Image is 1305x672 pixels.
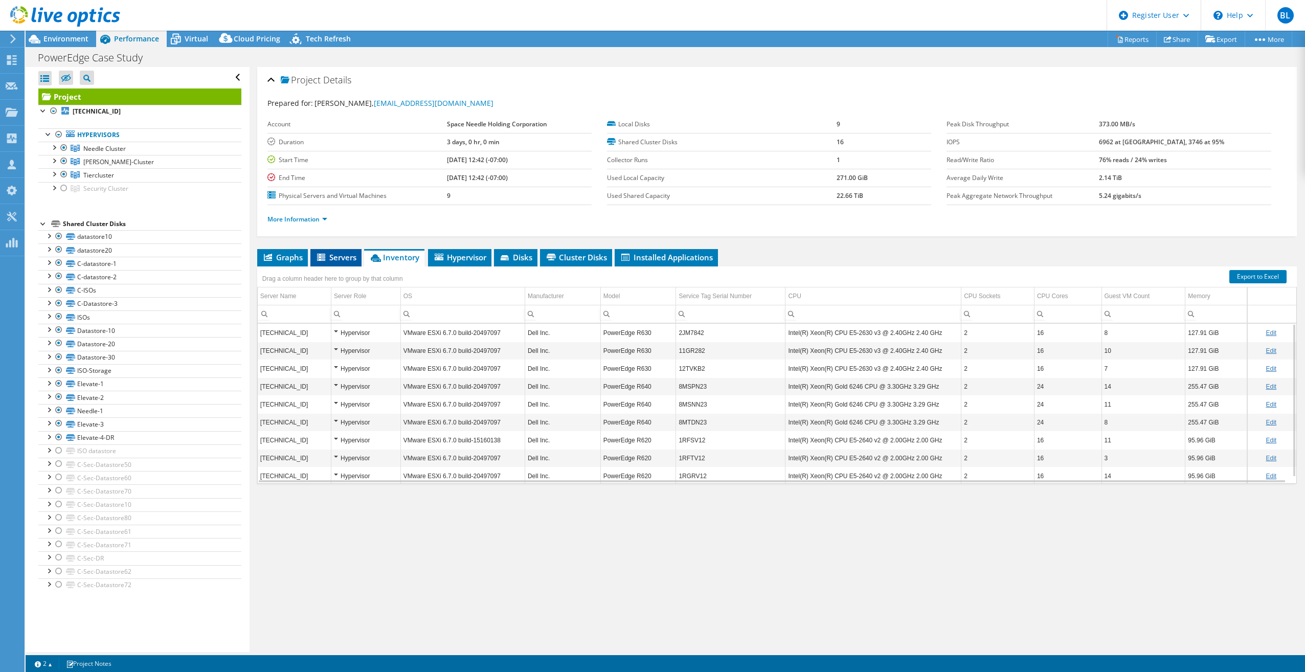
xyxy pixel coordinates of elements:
[947,173,1099,183] label: Average Daily Write
[63,218,241,230] div: Shared Cluster Disks
[447,155,508,164] b: [DATE] 12:42 (-07:00)
[400,360,525,377] td: Column OS, Value VMware ESXi 6.7.0 build-20497097
[525,431,600,449] td: Column Manufacturer, Value Dell Inc.
[1266,419,1276,426] a: Edit
[964,290,1000,302] div: CPU Sockets
[676,305,785,323] td: Column Service Tag Serial Number, Filter cell
[1108,31,1157,47] a: Reports
[525,395,600,413] td: Column Manufacturer, Value Dell Inc.
[38,538,241,551] a: C-Sec-Datastore71
[331,467,401,485] td: Column Server Role, Value Hypervisor
[600,377,676,395] td: Column Model, Value PowerEdge R640
[258,342,331,360] td: Column Server Name, Value 10.32.116.10
[676,467,785,485] td: Column Service Tag Serial Number, Value 1RGRV12
[785,287,961,305] td: CPU Column
[334,398,398,411] div: Hypervisor
[38,377,241,391] a: Elevate-1
[334,434,398,446] div: Hypervisor
[961,287,1034,305] td: CPU Sockets Column
[323,74,351,86] span: Details
[1266,473,1276,480] a: Edit
[947,137,1099,147] label: IOPS
[525,467,600,485] td: Column Manufacturer, Value Dell Inc.
[281,75,321,85] span: Project
[43,34,88,43] span: Environment
[334,452,398,464] div: Hypervisor
[600,413,676,431] td: Column Model, Value PowerEdge R640
[785,305,961,323] td: Column CPU, Filter cell
[1101,305,1185,323] td: Column Guest VM Count, Filter cell
[38,351,241,364] a: Datastore-30
[607,191,837,201] label: Used Shared Capacity
[334,345,398,357] div: Hypervisor
[258,377,331,395] td: Column Server Name, Value 10.32.14.21
[83,184,128,193] span: Security Cluster
[1185,342,1247,360] td: Column Memory, Value 127.91 GiB
[607,155,837,165] label: Collector Runs
[1156,31,1198,47] a: Share
[1266,455,1276,462] a: Edit
[676,413,785,431] td: Column Service Tag Serial Number, Value 8MTDN23
[525,287,600,305] td: Manufacturer Column
[267,137,447,147] label: Duration
[1213,11,1223,20] svg: \n
[1188,290,1210,302] div: Memory
[38,498,241,511] a: C-Sec-Datastore10
[331,342,401,360] td: Column Server Role, Value Hypervisor
[499,252,532,262] span: Disks
[1034,360,1101,377] td: Column CPU Cores, Value 16
[38,257,241,270] a: C-datastore-1
[331,305,401,323] td: Column Server Role, Filter cell
[600,324,676,342] td: Column Model, Value PowerEdge R630
[258,431,331,449] td: Column Server Name, Value 10.32.22.93
[38,471,241,484] a: C-Sec-Datastore60
[260,290,297,302] div: Server Name
[38,270,241,283] a: C-datastore-2
[447,120,547,128] b: Space Needle Holding Corporation
[334,363,398,375] div: Hypervisor
[433,252,486,262] span: Hypervisor
[258,449,331,467] td: Column Server Name, Value 10.32.22.91
[38,444,241,458] a: ISO datastore
[1099,191,1141,200] b: 5.24 gigabits/s
[545,252,607,262] span: Cluster Disks
[961,467,1034,485] td: Column CPU Sockets, Value 2
[447,173,508,182] b: [DATE] 12:42 (-07:00)
[837,173,868,182] b: 271.00 GiB
[83,158,154,166] span: [PERSON_NAME]-Cluster
[837,120,840,128] b: 9
[525,377,600,395] td: Column Manufacturer, Value Dell Inc.
[38,364,241,377] a: ISO-Storage
[260,272,406,286] div: Drag a column header here to group by that column
[1034,377,1101,395] td: Column CPU Cores, Value 24
[607,173,837,183] label: Used Local Capacity
[38,243,241,257] a: datastore20
[400,413,525,431] td: Column OS, Value VMware ESXi 6.7.0 build-20497097
[258,324,331,342] td: Column Server Name, Value 10.32.116.12
[38,142,241,155] a: Needle Cluster
[525,360,600,377] td: Column Manufacturer, Value Dell Inc.
[961,395,1034,413] td: Column CPU Sockets, Value 2
[331,377,401,395] td: Column Server Role, Value Hypervisor
[1034,395,1101,413] td: Column CPU Cores, Value 24
[528,290,564,302] div: Manufacturer
[38,310,241,324] a: ISOs
[1277,7,1294,24] span: BL
[785,324,961,342] td: Column CPU, Value Intel(R) Xeon(R) CPU E5-2630 v3 @ 2.40GHz 2.40 GHz
[607,119,837,129] label: Local Disks
[369,252,419,262] span: Inventory
[600,431,676,449] td: Column Model, Value PowerEdge R620
[961,342,1034,360] td: Column CPU Sockets, Value 2
[785,467,961,485] td: Column CPU, Value Intel(R) Xeon(R) CPU E5-2640 v2 @ 2.00GHz 2.00 GHz
[1099,138,1224,146] b: 6962 at [GEOGRAPHIC_DATA], 3746 at 95%
[38,578,241,592] a: C-Sec-Datastore72
[961,449,1034,467] td: Column CPU Sockets, Value 2
[38,182,241,195] a: Security Cluster
[331,287,401,305] td: Server Role Column
[38,417,241,431] a: Elevate-3
[38,551,241,565] a: C-Sec-DR
[1034,431,1101,449] td: Column CPU Cores, Value 16
[1101,467,1185,485] td: Column Guest VM Count, Value 14
[267,173,447,183] label: End Time
[38,511,241,525] a: C-Sec-Datastore80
